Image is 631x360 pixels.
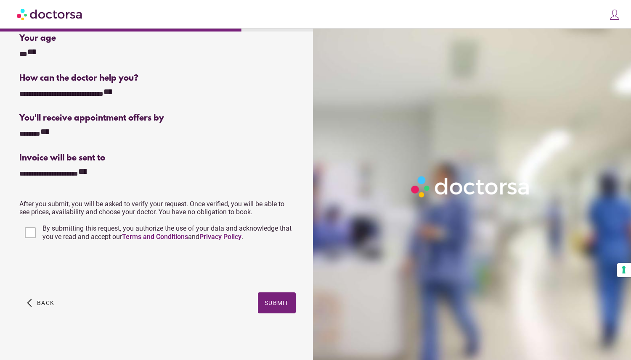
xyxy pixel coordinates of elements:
[19,153,295,163] div: Invoice will be sent to
[19,113,295,123] div: You'll receive appointment offers by
[19,200,295,216] p: After you submit, you will be asked to verify your request. Once verified, you will be able to se...
[122,233,188,241] a: Terms and Conditions
[17,5,83,24] img: Doctorsa.com
[265,300,289,306] span: Submit
[19,34,156,43] div: Your age
[199,233,241,241] a: Privacy Policy
[408,173,534,201] img: Logo-Doctorsa-trans-White-partial-flat.png
[19,74,295,83] div: How can the doctor help you?
[37,300,54,306] span: Back
[42,224,292,241] span: By submitting this request, you authorize the use of your data and acknowledge that you've read a...
[24,292,58,313] button: arrow_back_ios Back
[617,263,631,277] button: Your consent preferences for tracking technologies
[258,292,296,313] button: Submit
[609,9,620,21] img: icons8-customer-100.png
[19,251,147,284] iframe: reCAPTCHA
